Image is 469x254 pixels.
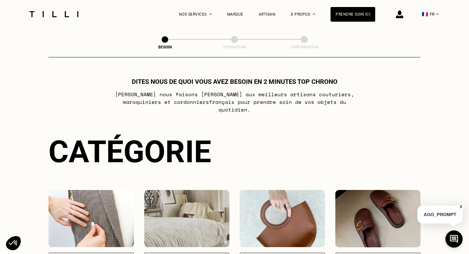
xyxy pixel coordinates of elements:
img: Chaussures [335,190,421,247]
span: 🇫🇷 [422,11,428,17]
p: AGO_PROMPT [417,206,463,223]
div: Besoin [133,45,197,49]
p: [PERSON_NAME] nous faisons [PERSON_NAME] aux meilleurs artisans couturiers , maroquiniers et cord... [108,91,361,113]
img: menu déroulant [436,13,439,15]
h1: Dites nous de quoi vous avez besoin en 2 minutes top chrono [132,78,338,85]
img: Menu déroulant [209,13,212,15]
div: Confirmation [272,45,336,49]
div: Catégorie [48,134,421,170]
img: Logo du service de couturière Tilli [27,11,81,17]
div: Estimation [203,45,266,49]
img: icône connexion [396,11,403,18]
img: Menu déroulant à propos [313,13,315,15]
a: Marque [227,12,243,17]
img: Intérieur [144,190,230,247]
img: Accessoires [240,190,325,247]
a: Prendre soin ici [331,7,375,22]
a: Artisan [259,12,276,17]
img: Vêtements [48,190,134,247]
button: X [458,203,464,210]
